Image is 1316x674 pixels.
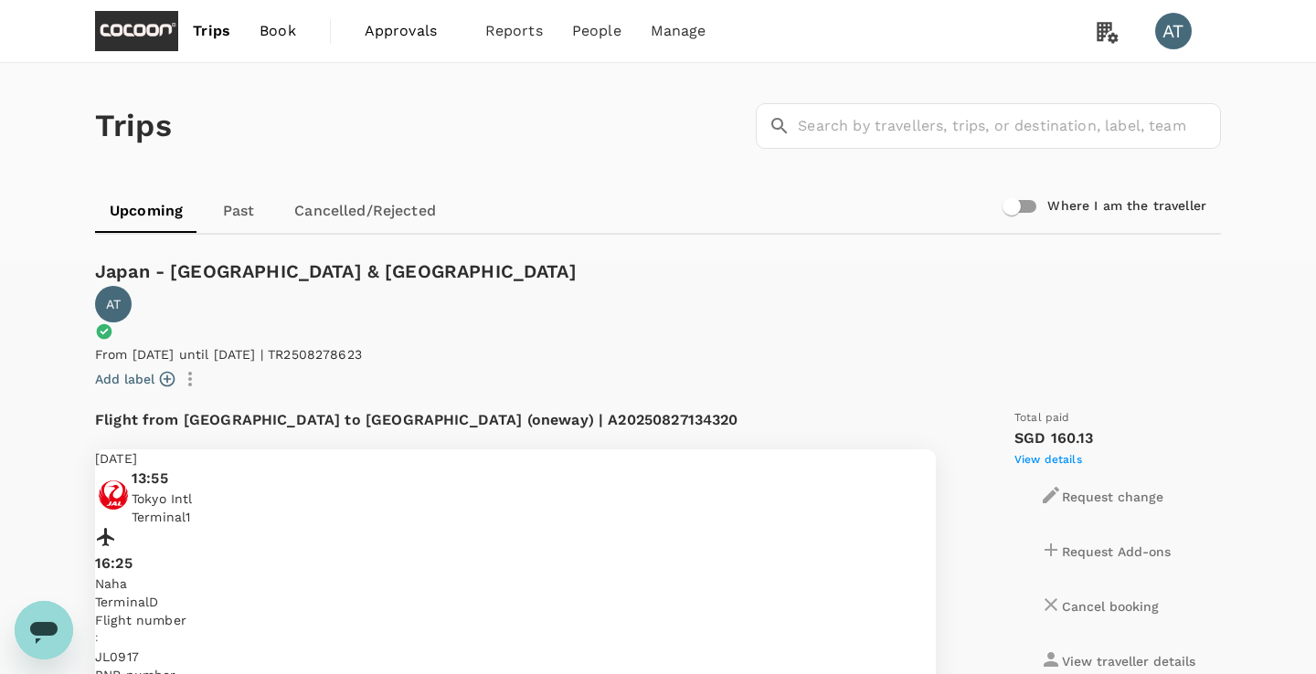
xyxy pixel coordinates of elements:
span: Approvals [365,20,456,42]
p: Terminal 1 [132,508,193,526]
h6: Japan - [GEOGRAPHIC_DATA] & [GEOGRAPHIC_DATA] [95,257,1221,286]
span: Book [260,20,296,42]
p: 16:25 [95,553,133,574]
p: AT [106,295,121,313]
div: AT [1155,13,1192,49]
p: Flight number [95,611,936,629]
p: JL 0917 [95,648,936,666]
span: | [260,347,263,362]
p: Terminal D [95,593,936,611]
span: Reports [485,20,543,42]
span: View details [1014,453,1082,466]
p: Tokyo Intl [132,490,193,508]
h6: Where I am the traveller [1047,196,1206,216]
h1: Trips [95,63,172,189]
span: People [572,20,621,42]
input: Search by travellers, trips, or destination, label, team [798,103,1221,149]
span: | [599,411,603,428]
p: SGD 160.13 [1014,427,1221,449]
button: Request change [1014,469,1189,524]
span: Total paid [1014,409,1070,427]
p: Naha [95,574,936,593]
p: : [95,629,936,648]
iframe: Button to launch messaging window [15,601,73,659]
a: Past [197,189,280,233]
p: Request change [1062,488,1163,506]
button: Add label [95,370,175,388]
span: Trips [193,20,230,42]
button: Request Add-ons [1014,524,1196,579]
p: Flight from [GEOGRAPHIC_DATA] to [GEOGRAPHIC_DATA] (oneway) [95,409,738,431]
a: Upcoming [95,189,197,233]
a: Cancelled/Rejected [280,189,451,233]
p: From [DATE] until [DATE] TR2508278623 [95,345,939,363]
span: Manage [651,20,706,42]
p: Cancel booking [1062,597,1159,616]
p: Request Add-ons [1062,542,1171,561]
p: View traveller details [1062,652,1195,670]
img: Cocoon Capital [95,11,178,51]
span: A20250827134320 [608,411,738,428]
p: [DATE] [95,449,936,468]
button: Cancel booking [1014,579,1184,634]
p: 13:55 [132,468,193,490]
img: Japan Airlines [95,477,132,513]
